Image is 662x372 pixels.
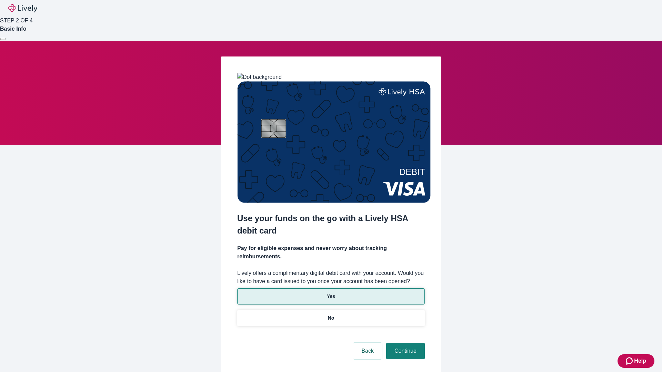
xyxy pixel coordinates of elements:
[386,343,425,359] button: Continue
[328,314,334,322] p: No
[237,244,425,261] h4: Pay for eligible expenses and never worry about tracking reimbursements.
[237,288,425,304] button: Yes
[237,81,431,203] img: Debit card
[237,269,425,286] label: Lively offers a complimentary digital debit card with your account. Would you like to have a card...
[353,343,382,359] button: Back
[8,4,37,12] img: Lively
[237,212,425,237] h2: Use your funds on the go with a Lively HSA debit card
[634,357,646,365] span: Help
[327,293,335,300] p: Yes
[237,73,282,81] img: Dot background
[626,357,634,365] svg: Zendesk support icon
[618,354,654,368] button: Zendesk support iconHelp
[237,310,425,326] button: No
